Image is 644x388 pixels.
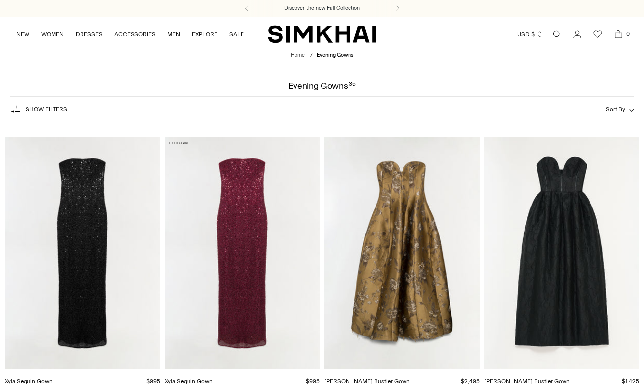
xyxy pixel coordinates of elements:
a: Wishlist [588,25,608,44]
button: USD $ [517,24,543,45]
a: [PERSON_NAME] Bustier Gown [324,378,410,385]
div: / [310,52,313,60]
div: 35 [349,81,356,90]
a: SIMKHAI [268,25,376,44]
a: Xyla Sequin Gown [5,378,53,385]
span: $995 [146,378,160,385]
a: WOMEN [41,24,64,45]
a: Discover the new Fall Collection [284,4,360,12]
span: Sort By [606,106,625,113]
a: NEW [16,24,29,45]
a: [PERSON_NAME] Bustier Gown [484,378,570,385]
a: Xyla Sequin Gown [165,137,320,369]
a: Xyla Sequin Gown [5,137,160,369]
span: Show Filters [26,106,67,113]
a: EXPLORE [192,24,217,45]
a: SALE [229,24,244,45]
span: 0 [623,29,632,38]
a: Open cart modal [609,25,628,44]
span: $1,425 [622,378,639,385]
span: $2,495 [461,378,480,385]
a: Xyla Sequin Gown [165,378,213,385]
button: Show Filters [10,102,67,117]
a: Adeena Jacquard Bustier Gown [484,137,640,369]
span: Evening Gowns [317,52,353,58]
a: MEN [167,24,180,45]
h1: Evening Gowns [288,81,356,90]
a: Home [291,52,305,58]
a: DRESSES [76,24,103,45]
button: Sort By [606,104,634,115]
a: ACCESSORIES [114,24,156,45]
a: Elaria Jacquard Bustier Gown [324,137,480,369]
nav: breadcrumbs [291,52,353,60]
a: Go to the account page [567,25,587,44]
span: $995 [306,378,320,385]
a: Open search modal [547,25,566,44]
